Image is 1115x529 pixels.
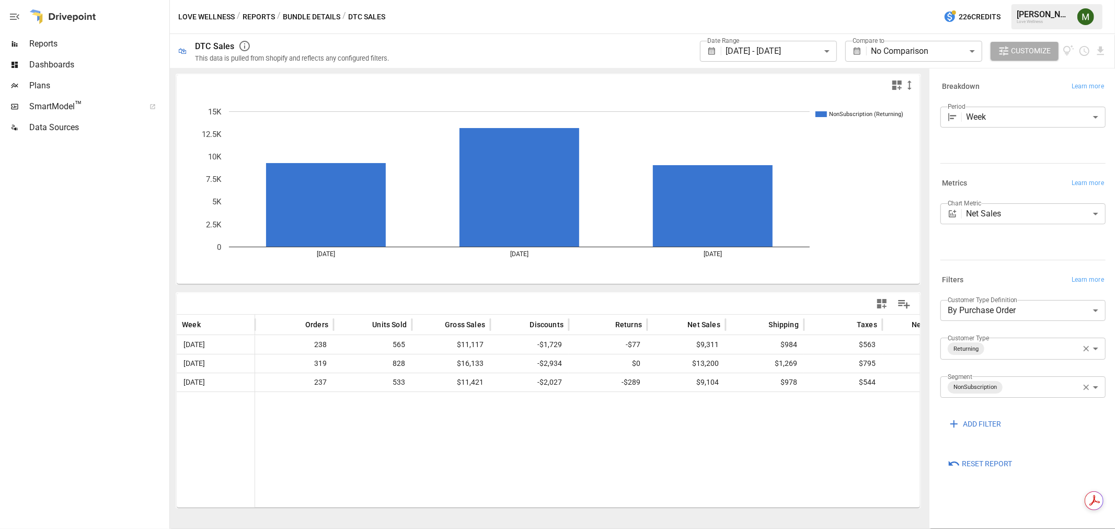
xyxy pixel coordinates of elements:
span: Net Revenue [912,319,956,330]
span: [DATE] [182,336,249,354]
span: 237 [260,373,328,392]
span: Reset Report [962,457,1012,470]
span: 828 [339,354,407,373]
span: Customize [1011,44,1051,57]
button: Sort [600,317,614,332]
label: Compare to [853,36,885,45]
button: Download report [1095,45,1107,57]
span: Data Sources [29,121,167,134]
button: Customize [991,42,1059,61]
button: Manage Columns [892,292,916,316]
img: Meredith Lacasse [1077,8,1094,25]
span: Net Sales [687,319,720,330]
label: Customer Type Definition [948,295,1018,304]
span: Gross Sales [445,319,485,330]
span: 319 [260,354,328,373]
span: Returning [949,343,983,355]
div: [PERSON_NAME] [1017,9,1071,19]
span: $11,421 [417,373,485,392]
span: $10,858 [888,336,956,354]
div: Net Sales [967,203,1106,224]
text: 12.5K [202,130,222,139]
text: [DATE] [317,250,335,258]
div: Week [967,107,1106,128]
text: 10K [208,152,222,162]
button: Sort [357,317,371,332]
span: Learn more [1072,178,1104,189]
div: By Purchase Order [940,300,1106,321]
span: -$77 [574,336,642,354]
span: ™ [75,99,82,112]
button: View documentation [1063,42,1075,61]
span: $10,626 [888,373,956,392]
span: 238 [260,336,328,354]
span: Learn more [1072,82,1104,92]
label: Customer Type [948,333,990,342]
span: SmartModel [29,100,138,113]
text: 0 [217,243,221,252]
span: $978 [731,373,799,392]
button: Sort [672,317,686,332]
label: Chart Metric [948,199,982,208]
span: $544 [809,373,877,392]
label: Period [948,102,965,111]
button: Meredith Lacasse [1071,2,1100,31]
span: [DATE] [182,373,249,392]
span: -$2,027 [496,373,564,392]
span: $9,104 [652,373,720,392]
span: Orders [305,319,328,330]
span: [DATE] [182,354,249,373]
span: Returns [615,319,642,330]
span: $0 [574,354,642,373]
button: Sort [202,317,216,332]
div: DTC Sales [195,41,234,51]
span: $9,311 [652,336,720,354]
span: 565 [339,336,407,354]
span: ADD FILTER [963,418,1001,431]
svg: A chart. [177,96,921,284]
button: Sort [753,317,768,332]
label: Date Range [707,36,740,45]
button: Sort [429,317,444,332]
span: -$289 [574,373,642,392]
label: Segment [948,372,972,381]
button: Sort [514,317,528,332]
h6: Metrics [942,178,968,189]
div: This data is pulled from Shopify and reflects any configured filters. [195,54,389,62]
button: Bundle Details [283,10,340,24]
text: [DATE] [510,250,528,258]
span: Dashboards [29,59,167,71]
div: / [237,10,240,24]
span: Taxes [857,319,877,330]
span: $1,269 [731,354,799,373]
button: Sort [841,317,856,332]
h6: Filters [942,274,964,286]
div: / [277,10,281,24]
text: [DATE] [704,250,722,258]
text: 2.5K [206,220,222,229]
span: Discounts [530,319,564,330]
span: Reports [29,38,167,50]
span: NonSubscription [949,381,1001,393]
span: $984 [731,336,799,354]
div: / [342,10,346,24]
div: Love Wellness [1017,19,1071,24]
button: Love Wellness [178,10,235,24]
span: 533 [339,373,407,392]
button: Reset Report [940,454,1019,473]
div: No Comparison [871,41,982,62]
span: $16,133 [417,354,485,373]
span: $795 [809,354,877,373]
div: [DATE] - [DATE] [726,41,836,62]
button: Sort [290,317,304,332]
button: ADD FILTER [940,415,1008,433]
span: Learn more [1072,275,1104,285]
span: Plans [29,79,167,92]
div: 🛍 [178,46,187,56]
button: Reports [243,10,275,24]
text: 15K [208,107,222,117]
span: $11,117 [417,336,485,354]
text: 7.5K [206,175,222,184]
